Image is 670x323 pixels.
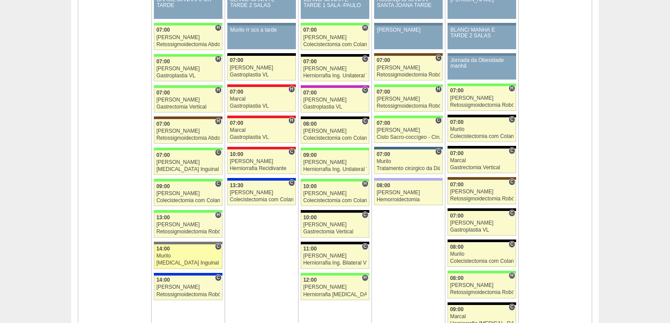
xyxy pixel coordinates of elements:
[362,274,368,281] span: Hospital
[288,86,295,93] span: Hospital
[377,120,390,126] span: 07:00
[377,197,441,203] div: Hemorroidectomia
[450,95,514,101] div: [PERSON_NAME]
[157,253,220,259] div: Murilo
[303,73,367,79] div: Herniorrafia Ing. Unilateral VL
[230,96,294,102] div: Marcal
[230,190,294,196] div: [PERSON_NAME]
[377,96,441,102] div: [PERSON_NAME]
[215,118,222,125] span: Hospital
[227,53,296,56] div: Key: Blanc
[227,116,296,118] div: Key: Assunção
[303,292,367,298] div: Herniorrafia [MEDICAL_DATA]
[303,35,367,40] div: [PERSON_NAME]
[450,158,514,163] div: Marcal
[448,146,516,149] div: Key: Blanc
[450,290,514,295] div: Retossigmoidectomia Robótica
[450,181,464,188] span: 07:00
[157,152,170,158] span: 07:00
[377,103,441,109] div: Retossigmoidectomia Robótica
[230,159,294,164] div: [PERSON_NAME]
[303,229,367,235] div: Gastrectomia Vertical
[227,87,296,112] a: H 07:00 Marcal Gastroplastia VL
[451,27,513,39] div: BLANC/ MANHÃ E TARDE 2 SALAS
[230,72,294,78] div: Gastroplastia VL
[227,149,296,174] a: C 10:00 [PERSON_NAME] Herniorrafia Recidivante
[374,23,443,25] div: Key: Aviso
[448,211,516,236] a: C 07:00 [PERSON_NAME] Gastroplastia VL
[362,24,368,31] span: Hospital
[448,86,516,111] a: H 07:00 [PERSON_NAME] Retossigmoidectomia Robótica
[157,58,170,65] span: 07:00
[303,58,317,65] span: 07:00
[154,276,222,300] a: C 14:00 [PERSON_NAME] Retossigmoidectomia Robótica
[448,25,516,49] a: BLANC/ MANHÃ E TARDE 2 SALAS
[157,246,170,252] span: 14:00
[301,25,369,50] a: H 07:00 [PERSON_NAME] Colecistectomia com Colangiografia VL
[362,211,368,218] span: Consultório
[303,152,317,158] span: 09:00
[154,150,222,175] a: C 07:00 [PERSON_NAME] [MEDICAL_DATA] Inguinal Bilateral Robótica
[157,135,220,141] div: Retossigmoidectomia Abdominal VL
[301,210,369,213] div: Key: Blanc
[374,118,443,143] a: C 07:00 [PERSON_NAME] Cisto Sacro-coccígeo - Cirurgia
[450,227,514,233] div: Gastroplastia VL
[303,198,367,203] div: Colecistectomia com Colangiografia VL
[374,53,443,56] div: Key: Santa Joana
[374,116,443,118] div: Key: Brasil
[227,23,296,25] div: Key: Aviso
[157,128,220,134] div: [PERSON_NAME]
[227,56,296,80] a: 07:00 [PERSON_NAME] Gastroplastia VL
[301,150,369,175] a: 09:00 [PERSON_NAME] Herniorrafia Ing. Unilateral VL
[215,211,222,218] span: Hospital
[154,57,222,81] a: H 07:00 [PERSON_NAME] Gastroplastia VL
[374,25,443,49] a: [PERSON_NAME]
[154,116,222,119] div: Key: Santa Joana
[301,54,369,57] div: Key: Blanc
[451,58,513,69] div: Jornada da Obesidade manhã
[230,120,244,126] span: 07:00
[448,115,516,117] div: Key: Blanc
[303,128,367,134] div: [PERSON_NAME]
[448,208,516,211] div: Key: Blanc
[154,25,222,50] a: H 07:00 [PERSON_NAME] Retossigmoidectomia Abdominal VL
[157,35,220,40] div: [PERSON_NAME]
[450,220,514,226] div: [PERSON_NAME]
[157,198,220,203] div: Colecistectomia com Colangiografia VL
[303,97,367,103] div: [PERSON_NAME]
[301,213,369,237] a: C 10:00 [PERSON_NAME] Gastrectomia Vertical
[450,314,514,319] div: Marcal
[154,119,222,144] a: H 07:00 [PERSON_NAME] Retossigmoidectomia Abdominal VL
[509,178,515,185] span: Consultório
[362,243,368,250] span: Consultório
[509,147,515,154] span: Consultório
[450,244,464,250] span: 08:00
[154,23,222,25] div: Key: Brasil
[215,180,222,187] span: Consultório
[303,42,367,47] div: Colecistectomia com Colangiografia VL
[227,178,296,181] div: Key: São Luiz - Itaim
[157,229,220,235] div: Retossigmoidectomia Robótica
[509,85,515,92] span: Hospital
[227,118,296,143] a: H 07:00 Marcal Gastroplastia VL
[303,66,367,72] div: [PERSON_NAME]
[303,90,317,96] span: 07:00
[157,66,220,72] div: [PERSON_NAME]
[215,274,222,281] span: Consultório
[230,65,294,71] div: [PERSON_NAME]
[230,182,244,189] span: 13:30
[450,134,514,139] div: Colecistectomia com Colangiografia VL
[154,148,222,150] div: Key: Brasil
[301,242,369,244] div: Key: Blanc
[301,148,369,150] div: Key: Brasil
[157,167,220,172] div: [MEDICAL_DATA] Inguinal Bilateral Robótica
[230,89,244,95] span: 07:00
[435,148,442,155] span: Consultório
[303,277,317,283] span: 12:00
[377,134,441,140] div: Cisto Sacro-coccígeo - Cirurgia
[448,180,516,204] a: C 07:00 [PERSON_NAME] Retossigmoidectomia Robótica
[301,276,369,300] a: H 12:00 [PERSON_NAME] Herniorrafia [MEDICAL_DATA]
[303,222,367,228] div: [PERSON_NAME]
[154,242,222,244] div: Key: Santa Catarina
[301,181,369,206] a: H 10:00 [PERSON_NAME] Colecistectomia com Colangiografia VL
